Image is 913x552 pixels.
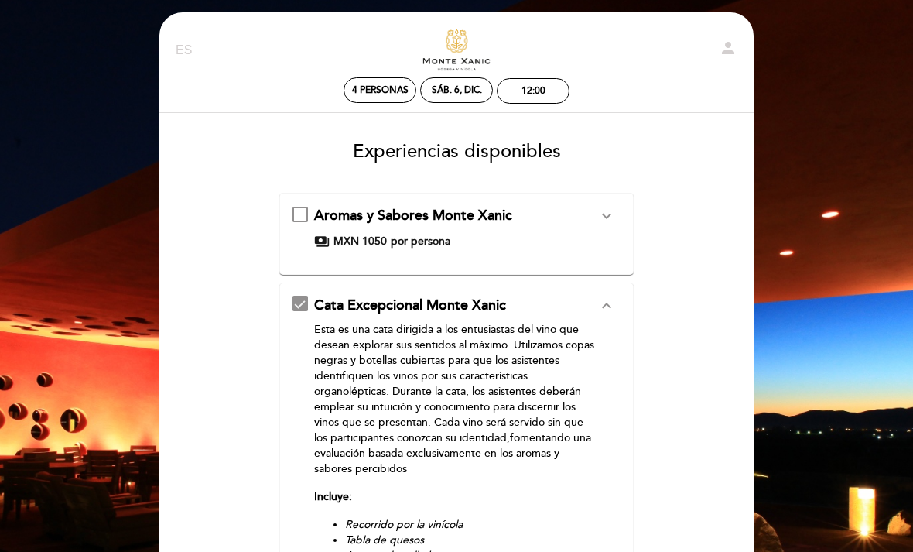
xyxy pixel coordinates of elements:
[432,84,482,96] div: sáb. 6, dic.
[719,39,737,63] button: person
[333,234,387,249] span: MXN 1050
[352,84,409,96] span: 4 personas
[593,206,621,226] button: expand_more
[360,29,553,72] a: Descubre Monte Xanic
[597,297,616,315] i: expand_less
[345,518,463,531] em: Recorrido por la vinícola
[719,39,737,57] i: person
[353,140,561,163] span: Experiencias disponibles
[292,206,621,249] md-checkbox: Aromas y Sabores Monte Xanic expand_more Experiencia sensorial que invita a descubrir el perfil a...
[314,322,598,477] p: Esta es una cata dirigida a los entusiastas del vino que desean explorar sus sentidos al máximo. ...
[391,234,450,249] span: por persona
[593,296,621,316] button: expand_less
[314,490,352,503] strong: Incluye:
[314,297,506,314] span: Cata Excepcional Monte Xanic
[314,234,330,249] span: payments
[521,85,545,97] div: 12:00
[314,207,512,224] span: Aromas y Sabores Monte Xanic
[597,207,616,225] i: expand_more
[345,533,424,547] em: Tabla de quesos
